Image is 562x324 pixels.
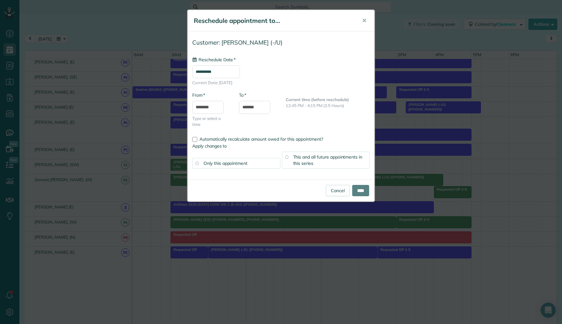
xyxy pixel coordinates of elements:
label: From [192,92,205,98]
input: This and all future appointments in this series [285,155,288,159]
span: Only this appointment [204,160,247,166]
span: Current Date: [DATE] [192,80,370,86]
span: ✕ [362,17,367,24]
h5: Reschedule appointment to... [194,16,353,25]
a: Cancel [326,185,350,196]
p: 12:45 PM - 4:15 PM (3.5 Hours) [286,103,370,109]
h4: Customer: [PERSON_NAME] (-/U) [192,39,370,46]
span: This and all future appointments in this series [293,154,363,166]
label: Apply changes to [192,143,370,149]
span: Automatically recalculate amount owed for this appointment? [199,136,323,142]
input: Only this appointment [195,162,199,165]
span: Type or select a time [192,116,230,127]
b: Current time (before reschedule) [286,97,349,102]
label: Reschedule Date [192,57,236,63]
label: To [239,92,246,98]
